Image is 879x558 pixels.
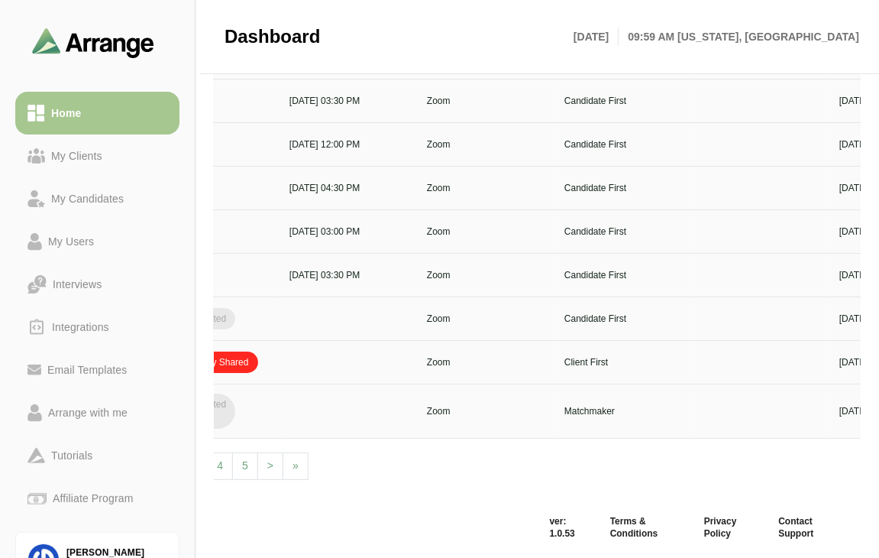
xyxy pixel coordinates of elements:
[15,349,179,391] a: Email Templates
[564,138,683,151] p: Candidate First
[267,459,273,472] span: >
[564,312,683,326] p: Candidate First
[15,92,179,135] a: Home
[564,404,683,418] p: Matchmaker
[45,446,99,465] div: Tutorials
[41,361,133,379] div: Email Templates
[45,147,108,165] div: My Clients
[538,515,598,540] span: ver: 1.0.53
[427,138,546,151] p: Zoom
[289,225,409,238] p: [DATE] 03:00 PM
[42,232,100,251] div: My Users
[427,404,546,418] p: Zoom
[15,263,179,306] a: Interviews
[15,434,179,477] a: Tutorials
[427,225,546,238] p: Zoom
[15,220,179,263] a: My Users
[225,25,320,48] span: Dashboard
[45,104,87,122] div: Home
[564,181,683,195] p: Candidate First
[15,391,179,434] a: Arrange with me
[289,138,409,151] p: [DATE] 12:00 PM
[564,225,683,238] p: Candidate First
[15,135,179,177] a: My Clients
[283,453,309,480] a: Next
[15,306,179,349] a: Integrations
[47,275,108,294] div: Interviews
[45,190,130,208] div: My Candidates
[692,515,767,540] a: Privacy Policy
[15,177,179,220] a: My Candidates
[427,355,546,369] p: Zoom
[292,459,299,472] span: »
[46,318,115,336] div: Integrations
[427,312,546,326] p: Zoom
[598,515,692,540] a: Terms & Conditions
[564,355,683,369] p: Client First
[257,453,283,480] a: Next
[289,181,409,195] p: [DATE] 04:30 PM
[564,268,683,282] p: Candidate First
[289,268,409,282] p: [DATE] 03:30 PM
[427,94,546,108] p: Zoom
[47,489,139,508] div: Affiliate Program
[42,404,134,422] div: Arrange with me
[232,453,258,480] a: 5
[427,181,546,195] p: Zoom
[289,94,409,108] p: [DATE] 03:30 PM
[207,453,233,480] a: 4
[427,268,546,282] p: Zoom
[15,477,179,520] a: Affiliate Program
[619,28,859,46] p: 09:59 AM [US_STATE], [GEOGRAPHIC_DATA]
[574,28,619,46] p: [DATE]
[766,515,848,540] a: Contact Support
[564,94,683,108] p: Candidate First
[32,28,154,57] img: arrangeai-name-small-logo.4d2b8aee.svg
